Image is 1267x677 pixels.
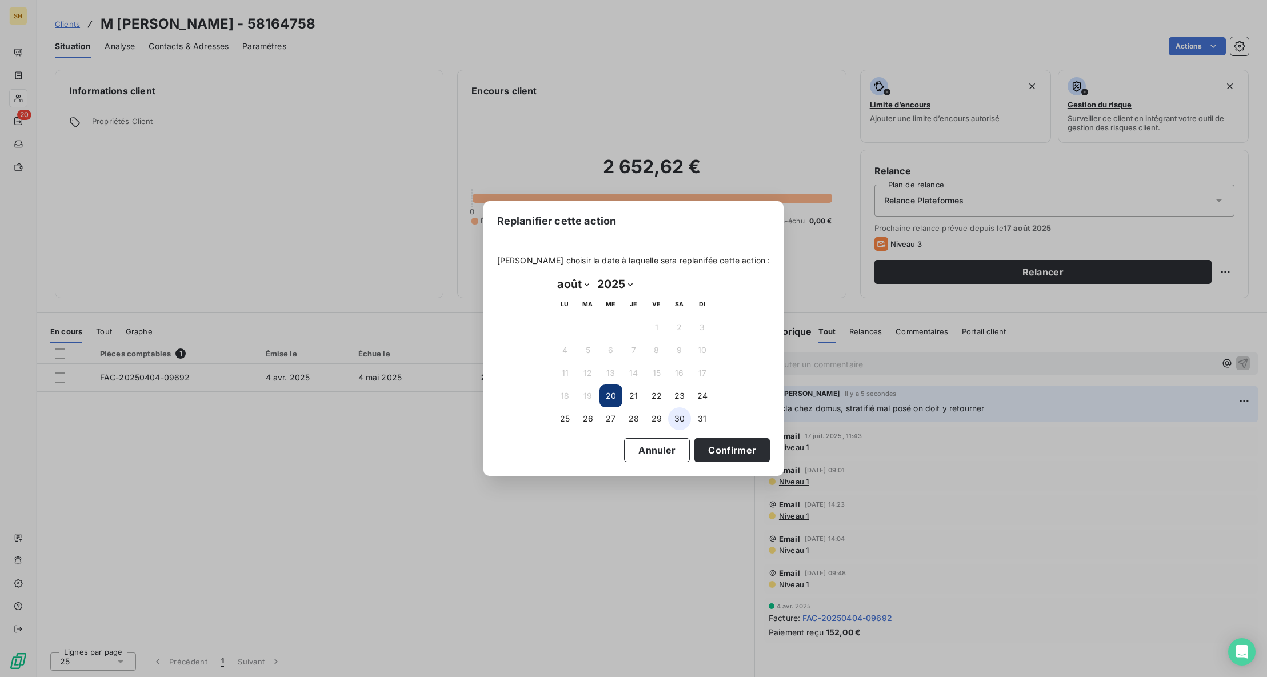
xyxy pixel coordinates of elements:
button: 8 [645,339,668,362]
button: 20 [599,384,622,407]
th: mardi [577,293,599,316]
button: 24 [691,384,714,407]
button: 12 [577,362,599,384]
button: 2 [668,316,691,339]
th: jeudi [622,293,645,316]
button: 14 [622,362,645,384]
button: 17 [691,362,714,384]
button: 31 [691,407,714,430]
button: 10 [691,339,714,362]
span: [PERSON_NAME] choisir la date à laquelle sera replanifée cette action : [497,255,770,266]
button: 15 [645,362,668,384]
button: 29 [645,407,668,430]
button: 28 [622,407,645,430]
th: dimanche [691,293,714,316]
button: 9 [668,339,691,362]
button: Annuler [624,438,690,462]
button: 3 [691,316,714,339]
th: samedi [668,293,691,316]
button: 13 [599,362,622,384]
button: 27 [599,407,622,430]
button: 16 [668,362,691,384]
span: Replanifier cette action [497,213,617,229]
button: 30 [668,407,691,430]
button: 1 [645,316,668,339]
button: 7 [622,339,645,362]
div: Open Intercom Messenger [1228,638,1256,666]
button: 19 [577,384,599,407]
button: Confirmer [694,438,770,462]
button: 6 [599,339,622,362]
th: lundi [554,293,577,316]
button: 18 [554,384,577,407]
button: 26 [577,407,599,430]
button: 22 [645,384,668,407]
th: mercredi [599,293,622,316]
button: 21 [622,384,645,407]
button: 4 [554,339,577,362]
button: 23 [668,384,691,407]
th: vendredi [645,293,668,316]
button: 5 [577,339,599,362]
button: 11 [554,362,577,384]
button: 25 [554,407,577,430]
